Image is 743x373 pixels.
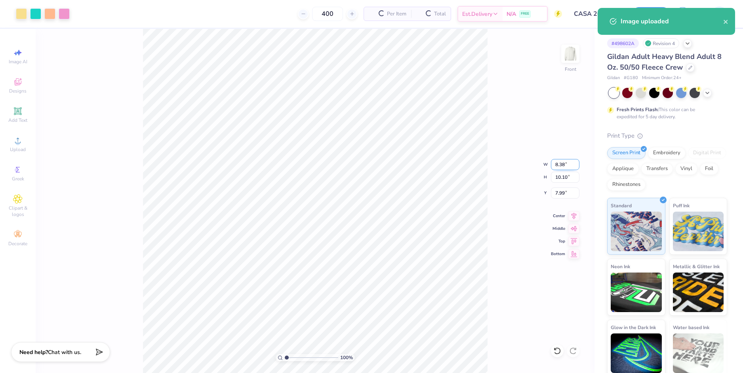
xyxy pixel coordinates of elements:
[673,201,690,210] span: Puff Ink
[673,323,709,331] span: Water based Ink
[688,147,726,159] div: Digital Print
[10,146,26,153] span: Upload
[641,163,673,175] div: Transfers
[607,163,639,175] div: Applique
[568,6,626,22] input: Untitled Design
[607,131,727,140] div: Print Type
[8,240,27,247] span: Decorate
[648,147,686,159] div: Embroidery
[607,75,620,81] span: Gildan
[673,273,724,312] img: Metallic & Glitter Ink
[607,147,646,159] div: Screen Print
[507,10,516,18] span: N/A
[562,46,578,62] img: Front
[4,205,32,218] span: Clipart & logos
[551,226,565,231] span: Middle
[611,323,656,331] span: Glow in the Dark Ink
[551,251,565,257] span: Bottom
[673,333,724,373] img: Water based Ink
[673,212,724,251] img: Puff Ink
[565,66,576,73] div: Front
[621,17,723,26] div: Image uploaded
[312,7,343,21] input: – –
[9,88,27,94] span: Designs
[611,333,662,373] img: Glow in the Dark Ink
[700,163,718,175] div: Foil
[434,10,446,18] span: Total
[19,348,48,356] strong: Need help?
[8,117,27,123] span: Add Text
[611,212,662,251] img: Standard
[673,262,720,271] span: Metallic & Glitter Ink
[642,75,682,81] span: Minimum Order: 24 +
[12,176,24,182] span: Greek
[723,17,729,26] button: close
[551,213,565,219] span: Center
[48,348,81,356] span: Chat with us.
[521,11,529,17] span: FREE
[611,262,630,271] span: Neon Ink
[387,10,406,18] span: Per Item
[340,354,353,361] span: 100 %
[624,75,638,81] span: # G180
[617,106,659,113] strong: Fresh Prints Flash:
[9,59,27,65] span: Image AI
[607,179,646,191] div: Rhinestones
[643,38,679,48] div: Revision 4
[551,239,565,244] span: Top
[611,201,632,210] span: Standard
[462,10,492,18] span: Est. Delivery
[607,52,722,72] span: Gildan Adult Heavy Blend Adult 8 Oz. 50/50 Fleece Crew
[675,163,697,175] div: Vinyl
[611,273,662,312] img: Neon Ink
[617,106,714,120] div: This color can be expedited for 5 day delivery.
[607,38,639,48] div: # 498602A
